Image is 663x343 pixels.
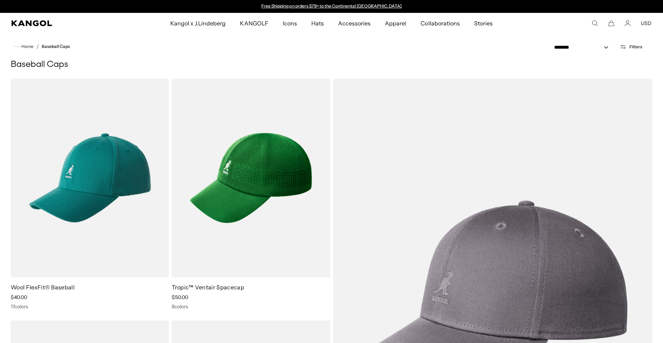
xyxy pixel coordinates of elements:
[34,42,39,51] li: /
[311,13,324,34] span: Hats
[172,294,188,300] span: $50.00
[378,13,413,34] a: Apparel
[163,13,233,34] a: Kangol x J.Lindeberg
[283,13,297,34] span: Icons
[629,44,642,49] span: Filters
[641,20,652,26] button: USD
[624,20,631,26] a: Account
[331,13,378,34] a: Accessories
[240,13,268,34] span: KANGOLF
[276,13,304,34] a: Icons
[616,44,647,50] button: Open filters
[592,20,598,26] summary: Search here
[11,59,652,70] h1: Baseball Caps
[608,20,614,26] button: Cart
[11,284,75,291] a: Wool FlexFit® Baseball
[233,13,275,34] a: KANGOLF
[11,303,169,310] div: 17 colors
[421,13,459,34] span: Collaborations
[338,13,371,34] span: Accessories
[172,284,244,291] a: Tropic™ Ventair Spacecap
[258,4,405,9] div: Announcement
[172,303,330,310] div: 8 colors
[551,44,616,51] select: Sort by: Featured
[474,13,493,34] span: Stories
[14,43,34,50] a: Home
[258,4,405,9] div: 1 of 2
[172,79,330,278] img: Tropic™ Ventair Spacecap
[385,13,406,34] span: Apparel
[20,44,34,49] span: Home
[258,4,405,9] slideshow-component: Announcement bar
[170,13,226,34] span: Kangol x J.Lindeberg
[11,79,169,278] img: Wool FlexFit® Baseball
[413,13,467,34] a: Collaborations
[304,13,331,34] a: Hats
[467,13,500,34] a: Stories
[11,20,112,26] a: Kangol
[11,294,27,300] span: $40.00
[42,44,70,49] a: Baseball Caps
[261,3,402,9] a: Free Shipping on orders $79+ to the Continental [GEOGRAPHIC_DATA]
